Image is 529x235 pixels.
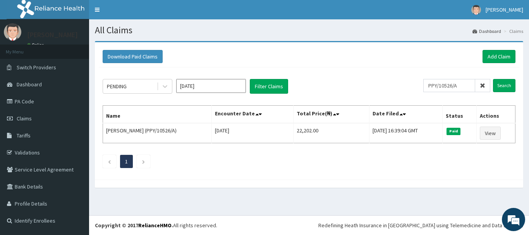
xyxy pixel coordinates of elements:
[103,106,212,124] th: Name
[483,50,515,63] a: Add Claim
[471,5,481,15] img: User Image
[27,31,78,38] p: [PERSON_NAME]
[369,123,443,143] td: [DATE] 16:39:04 GMT
[142,158,145,165] a: Next page
[103,123,212,143] td: [PERSON_NAME] (PPY/10526/A)
[211,123,294,143] td: [DATE]
[127,4,146,22] div: Minimize live chat window
[45,69,107,147] span: We're online!
[443,106,476,124] th: Status
[4,23,21,41] img: User Image
[480,127,501,140] a: View
[95,222,173,229] strong: Copyright © 2017 .
[107,82,127,90] div: PENDING
[476,106,515,124] th: Actions
[95,25,523,35] h1: All Claims
[17,115,32,122] span: Claims
[4,154,148,182] textarea: Type your message and hit 'Enter'
[138,222,172,229] a: RelianceHMO
[493,79,515,92] input: Search
[108,158,111,165] a: Previous page
[423,79,475,92] input: Search by HMO ID
[125,158,128,165] a: Page 1 is your current page
[250,79,288,94] button: Filter Claims
[369,106,443,124] th: Date Filed
[17,64,56,71] span: Switch Providers
[89,215,529,235] footer: All rights reserved.
[294,123,369,143] td: 22,202.00
[40,43,130,53] div: Chat with us now
[294,106,369,124] th: Total Price(₦)
[211,106,294,124] th: Encounter Date
[472,28,501,34] a: Dashboard
[14,39,31,58] img: d_794563401_company_1708531726252_794563401
[486,6,523,13] span: [PERSON_NAME]
[176,79,246,93] input: Select Month and Year
[502,28,523,34] li: Claims
[447,128,460,135] span: Paid
[27,42,46,48] a: Online
[17,81,42,88] span: Dashboard
[17,132,31,139] span: Tariffs
[103,50,163,63] button: Download Paid Claims
[318,221,523,229] div: Redefining Heath Insurance in [GEOGRAPHIC_DATA] using Telemedicine and Data Science!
